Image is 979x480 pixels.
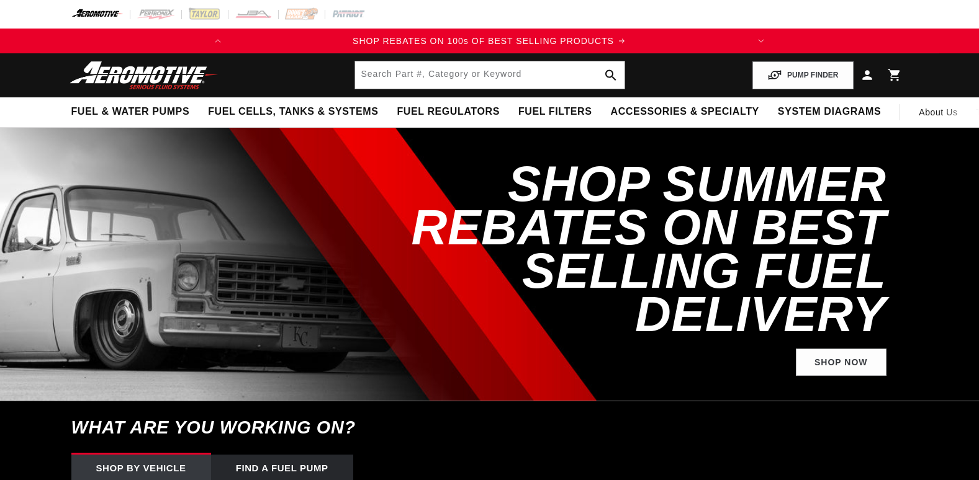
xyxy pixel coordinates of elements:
[40,29,939,53] slideshow-component: Translation missing: en.sections.announcements.announcement_bar
[40,401,939,454] h6: What are you working on?
[208,105,378,118] span: Fuel Cells, Tanks & Systems
[796,349,887,376] a: Shop Now
[356,162,887,336] h2: SHOP SUMMER REBATES ON BEST SELLING FUEL DELIVERY
[205,29,230,53] button: Translation missing: en.sections.announcements.previous_announcement
[199,97,387,127] summary: Fuel Cells, Tanks & Systems
[778,105,881,118] span: System Diagrams
[353,36,614,46] span: SHOP REBATES ON 100s OF BEST SELLING PRODUCTS
[355,61,625,89] input: Search by Part Number, Category or Keyword
[611,105,759,118] span: Accessories & Specialty
[597,61,625,89] button: search button
[749,29,774,53] button: Translation missing: en.sections.announcements.next_announcement
[62,97,199,127] summary: Fuel & Water Pumps
[919,107,957,117] span: About Us
[230,34,748,48] div: Announcement
[752,61,853,89] button: PUMP FINDER
[509,97,602,127] summary: Fuel Filters
[71,105,190,118] span: Fuel & Water Pumps
[387,97,508,127] summary: Fuel Regulators
[769,97,890,127] summary: System Diagrams
[909,97,967,127] a: About Us
[397,105,499,118] span: Fuel Regulators
[518,105,592,118] span: Fuel Filters
[66,61,222,90] img: Aeromotive
[230,34,748,48] a: SHOP REBATES ON 100s OF BEST SELLING PRODUCTS
[602,97,769,127] summary: Accessories & Specialty
[230,34,748,48] div: 1 of 2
